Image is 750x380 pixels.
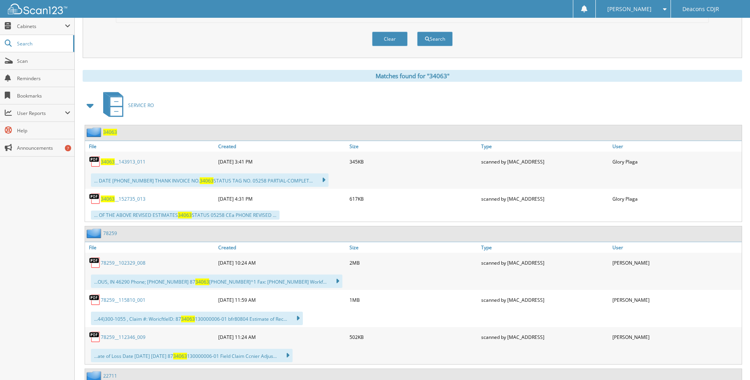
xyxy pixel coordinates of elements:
[17,75,70,82] span: Reminders
[65,145,71,151] div: 7
[89,257,101,269] img: PDF.png
[216,242,348,253] a: Created
[216,292,348,308] div: [DATE] 11:59 AM
[91,349,293,362] div: ...ate of Loss Date [DATE] [DATE] 87 130000006-01 Field Claim Ccnier Adjus...
[17,58,70,64] span: Scan
[216,329,348,345] div: [DATE] 11:24 AM
[348,141,479,152] a: Size
[348,292,479,308] div: 1MB
[173,353,187,359] span: 34063
[103,129,117,135] a: 34063
[17,110,65,117] span: User Reports
[89,193,101,205] img: PDF.png
[85,141,216,152] a: File
[85,242,216,253] a: File
[216,191,348,207] div: [DATE] 4:31 PM
[610,255,742,271] div: [PERSON_NAME]
[479,292,610,308] div: scanned by [MAC_ADDRESS]
[17,40,69,47] span: Search
[195,278,209,285] span: 34063
[101,158,145,165] a: 34063__143913_011
[98,90,154,121] a: SERVICE RO
[216,255,348,271] div: [DATE] 10:24 AM
[479,191,610,207] div: scanned by [MAC_ADDRESS]
[216,141,348,152] a: Created
[89,331,101,343] img: PDF.png
[101,334,145,340] a: 78259__112346_009
[610,242,742,253] a: User
[479,329,610,345] div: scanned by [MAC_ADDRESS]
[348,191,479,207] div: 617KB
[89,294,101,306] img: PDF.png
[91,312,303,325] div: ...44)300-1055 , Claim #: WoricftlelD: 87 130000006-01 bfr80804 Estimate of Rec...
[17,145,70,151] span: Announcements
[91,173,329,187] div: ... DATE [PHONE_NUMBER] THANK INVOICE NO. STATUS TAG NO. 05258 PARTIAL-COMPLET...
[610,292,742,308] div: [PERSON_NAME]
[87,228,103,238] img: folder2.png
[103,230,117,237] a: 78259
[17,23,65,30] span: Cabinets
[101,196,115,202] span: 34063
[17,92,70,99] span: Bookmarks
[181,316,195,322] span: 34063
[83,70,742,82] div: Matches found for "34063"
[216,154,348,169] div: [DATE] 3:41 PM
[178,212,192,218] span: 34063
[348,242,479,253] a: Size
[87,127,103,137] img: folder2.png
[17,127,70,134] span: Help
[200,177,213,184] span: 34063
[8,4,67,14] img: scan123-logo-white.svg
[610,191,742,207] div: Glory Plaga
[607,7,652,11] span: [PERSON_NAME]
[128,102,154,109] span: SERVICE RO
[479,154,610,169] div: scanned by [MAC_ADDRESS]
[101,196,145,202] a: 34063__152735_013
[479,255,610,271] div: scanned by [MAC_ADDRESS]
[91,211,280,220] div: ... OF THE ABOVE REVISED ESTIMATES STATUS 05258 CEa PHONE REVISED ...
[710,342,750,380] iframe: Chat Widget
[89,156,101,167] img: PDF.png
[479,242,610,253] a: Type
[101,260,145,266] a: 78259__102329_008
[417,32,453,46] button: Search
[348,329,479,345] div: 502KB
[101,158,115,165] span: 34063
[348,154,479,169] div: 345KB
[610,329,742,345] div: [PERSON_NAME]
[610,154,742,169] div: Glory Plaga
[610,141,742,152] a: User
[348,255,479,271] div: 2MB
[101,297,145,303] a: 78259__115810_001
[103,372,117,379] a: 22711
[479,141,610,152] a: Type
[91,275,342,288] div: ...OUS, IN 46290 Phone; [PHONE_NUMBER] 87 [PHONE_NUMBER]^1 Fax: [PHONE_NUMBER] Workf...
[682,7,719,11] span: Deacons CDJR
[372,32,408,46] button: Clear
